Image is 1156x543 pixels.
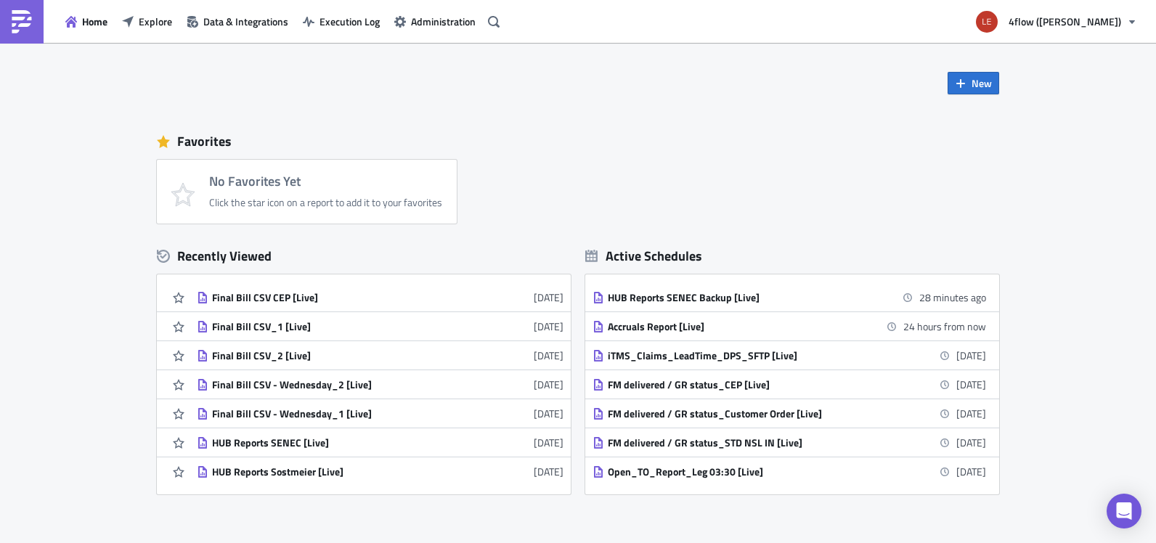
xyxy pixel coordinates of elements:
a: FM delivered / GR status_CEP [Live][DATE] [593,370,986,399]
a: FM delivered / GR status_STD NSL IN [Live][DATE] [593,428,986,457]
time: 2025-08-17 22:30 [956,464,986,479]
a: Final Bill CSV - Wednesday_2 [Live][DATE] [197,370,563,399]
div: FM delivered / GR status_CEP [Live] [608,378,862,391]
a: iTMS_Claims_LeadTime_DPS_SFTP [Live][DATE] [593,341,986,370]
time: 2025-08-12T22:18:01Z [534,290,563,305]
time: 2025-08-04T12:19:52Z [534,464,563,479]
span: Home [82,14,107,29]
a: Final Bill CSV CEP [Live][DATE] [197,283,563,311]
time: 2025-08-12T22:16:04Z [534,348,563,363]
div: Accruals Report [Live] [608,320,862,333]
div: Final Bill CSV - Wednesday_2 [Live] [212,378,466,391]
div: Open_TO_Report_Leg 03:30 [Live] [608,465,862,478]
button: 4flow ([PERSON_NAME]) [967,6,1145,38]
span: New [972,75,992,91]
div: Active Schedules [585,248,702,264]
a: Accruals Report [Live]24 hours from now [593,312,986,340]
a: Final Bill CSV_1 [Live][DATE] [197,312,563,340]
button: Home [58,10,115,33]
a: Final Bill CSV_2 [Live][DATE] [197,341,563,370]
time: 2025-08-17 22:15 [956,406,986,421]
time: 2025-08-17 22:00 [956,377,986,392]
div: FM delivered / GR status_STD NSL IN [Live] [608,436,862,449]
span: Execution Log [319,14,380,29]
a: Open_TO_Report_Leg 03:30 [Live][DATE] [593,457,986,486]
div: Click the star icon on a report to add it to your favorites [209,196,442,209]
time: 2025-08-12T22:16:48Z [534,319,563,334]
time: 2025-08-16 12:00 [903,319,986,334]
div: Final Bill CSV_1 [Live] [212,320,466,333]
a: HUB Reports SENEC Backup [Live]28 minutes ago [593,283,986,311]
time: 2025-08-04T12:20:40Z [534,435,563,450]
div: Favorites [157,131,999,152]
button: Execution Log [296,10,387,33]
div: Final Bill CSV_2 [Live] [212,349,466,362]
img: PushMetrics [10,10,33,33]
div: FM delivered / GR status_Customer Order [Live] [608,407,862,420]
div: Final Bill CSV - Wednesday_1 [Live] [212,407,466,420]
time: 2025-08-12T22:14:15Z [534,406,563,421]
div: iTMS_Claims_LeadTime_DPS_SFTP [Live] [608,349,862,362]
img: Avatar [974,9,999,34]
button: New [948,72,999,94]
span: 4flow ([PERSON_NAME]) [1009,14,1121,29]
a: Final Bill CSV - Wednesday_1 [Live][DATE] [197,399,563,428]
span: Data & Integrations [203,14,288,29]
div: HUB Reports SENEC [Live] [212,436,466,449]
a: FM delivered / GR status_Customer Order [Live][DATE] [593,399,986,428]
time: 2025-08-12T22:14:33Z [534,377,563,392]
div: Recently Viewed [157,245,571,267]
div: HUB Reports SENEC Backup [Live] [608,291,862,304]
h4: No Favorites Yet [209,174,442,189]
button: Explore [115,10,179,33]
div: HUB Reports Sostmeier [Live] [212,465,466,478]
button: Administration [387,10,483,33]
time: 2025-08-17 20:30 [956,348,986,363]
time: 2025-08-17 22:30 [956,435,986,450]
span: Explore [139,14,172,29]
time: 2025-08-15 12:30 [919,290,986,305]
button: Data & Integrations [179,10,296,33]
div: Open Intercom Messenger [1107,494,1141,528]
div: Final Bill CSV CEP [Live] [212,291,466,304]
span: Administration [411,14,476,29]
a: HUB Reports SENEC [Live][DATE] [197,428,563,457]
a: HUB Reports Sostmeier [Live][DATE] [197,457,563,486]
